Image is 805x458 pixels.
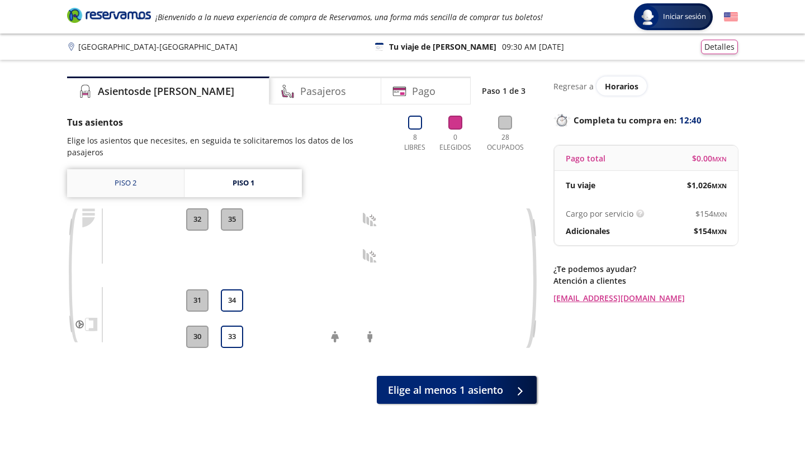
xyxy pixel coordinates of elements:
[401,132,428,152] p: 8 Libres
[67,7,151,23] i: Brand Logo
[221,326,243,348] button: 33
[724,10,738,24] button: English
[687,179,727,191] span: $ 1,026
[694,225,727,237] span: $ 154
[67,7,151,27] a: Brand Logo
[553,292,738,304] a: [EMAIL_ADDRESS][DOMAIN_NAME]
[78,41,238,53] p: [GEOGRAPHIC_DATA] - [GEOGRAPHIC_DATA]
[221,289,243,312] button: 34
[233,178,254,189] div: Piso 1
[377,376,537,404] button: Elige al menos 1 asiento
[712,182,727,190] small: MXN
[98,84,234,99] h4: Asientos de [PERSON_NAME]
[221,208,243,231] button: 35
[300,84,346,99] h4: Pasajeros
[184,169,302,197] a: Piso 1
[186,326,209,348] button: 30
[437,132,474,152] p: 0 Elegidos
[553,80,594,92] p: Regresar a
[553,263,738,275] p: ¿Te podemos ayudar?
[712,227,727,236] small: MXN
[605,81,638,92] span: Horarios
[740,393,794,447] iframe: Messagebird Livechat Widget
[412,84,435,99] h4: Pago
[186,289,209,312] button: 31
[155,12,543,22] em: ¡Bienvenido a la nueva experiencia de compra de Reservamos, una forma más sencilla de comprar tus...
[553,275,738,287] p: Atención a clientes
[186,208,209,231] button: 32
[701,40,738,54] button: Detalles
[482,132,529,152] p: 28 Ocupados
[713,210,727,218] small: MXN
[553,77,738,96] div: Regresar a ver horarios
[695,208,727,220] span: $ 154
[67,116,390,129] p: Tus asientos
[67,169,184,197] a: Piso 2
[566,225,610,237] p: Adicionales
[712,155,727,163] small: MXN
[566,208,633,220] p: Cargo por servicio
[553,112,738,128] p: Completa tu compra en :
[388,383,503,398] span: Elige al menos 1 asiento
[566,179,595,191] p: Tu viaje
[67,135,390,158] p: Elige los asientos que necesites, en seguida te solicitaremos los datos de los pasajeros
[482,85,525,97] p: Paso 1 de 3
[566,152,605,164] p: Pago total
[692,152,727,164] span: $ 0.00
[659,11,711,22] span: Iniciar sesión
[389,41,496,53] p: Tu viaje de [PERSON_NAME]
[502,41,564,53] p: 09:30 AM [DATE]
[679,114,702,127] span: 12:40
